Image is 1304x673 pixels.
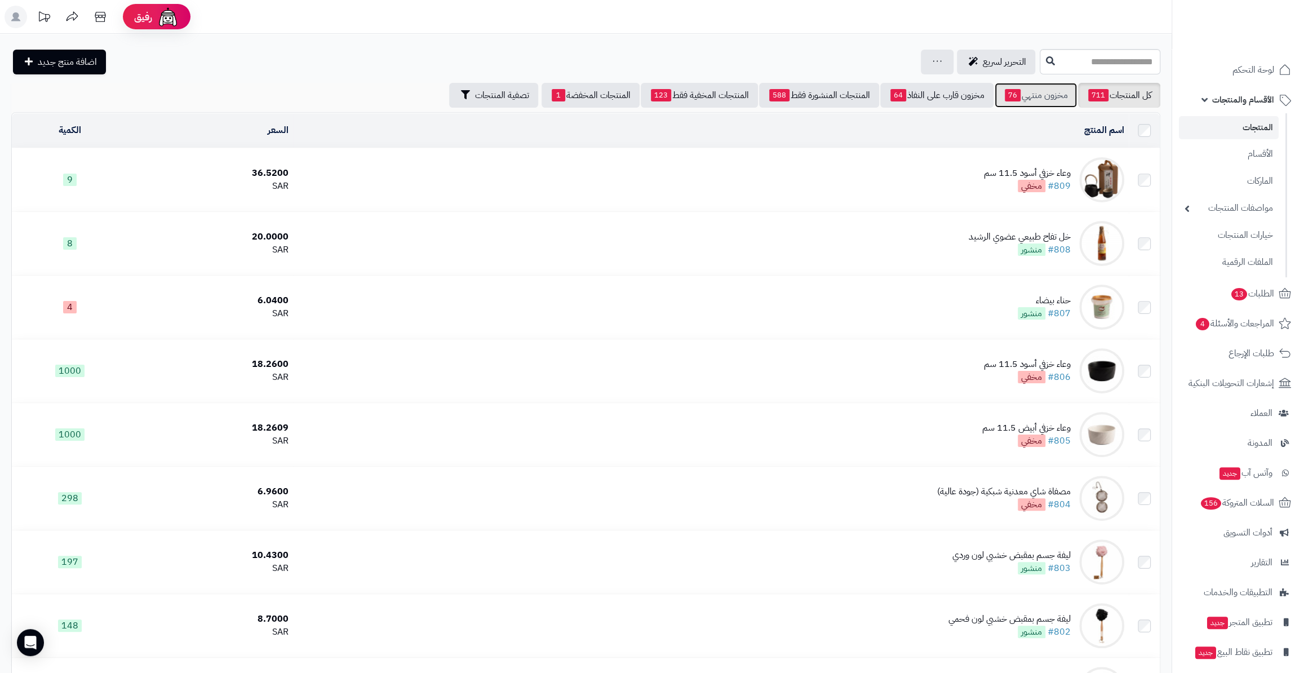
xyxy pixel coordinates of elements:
a: #803 [1048,561,1071,575]
a: كل المنتجات711 [1078,83,1160,108]
img: ai-face.png [157,6,179,28]
span: السلات المتروكة [1200,495,1274,511]
span: 64 [890,89,906,101]
a: #802 [1048,625,1071,639]
span: منشور [1018,307,1045,320]
span: طلبات الإرجاع [1228,346,1274,361]
span: 1 [552,89,565,101]
span: 298 [58,492,82,504]
a: التحرير لسريع [957,50,1035,74]
span: تطبيق المتجر [1206,614,1272,630]
a: أدوات التسويق [1179,519,1297,546]
div: 6.9600 [132,485,289,498]
span: وآتس آب [1218,465,1272,481]
a: #809 [1048,179,1071,193]
a: المنتجات المخفية فقط123 [641,83,758,108]
div: ليفة جسم بمقبض خشبي لون وردي [952,549,1071,562]
span: منشور [1018,243,1045,256]
a: المدونة [1179,430,1297,457]
div: مصفاة شاي معدنية شبكية (جودة عالية) [937,485,1071,498]
span: رفيق [134,10,152,24]
img: وعاء خزفي أسود 11.5 سم [1079,157,1124,202]
a: الكمية [59,123,81,137]
a: تطبيق المتجرجديد [1179,609,1297,636]
a: إشعارات التحويلات البنكية [1179,370,1297,397]
a: مخزون قارب على النفاذ64 [880,83,993,108]
span: 711 [1088,89,1108,101]
span: مخفي [1018,371,1045,383]
img: وعاء خزفي أسود 11.5 سم [1079,348,1124,393]
a: تحديثات المنصة [30,6,58,31]
a: تطبيق نقاط البيعجديد [1179,639,1297,666]
a: المنتجات المخفضة1 [542,83,640,108]
span: 8 [63,237,77,250]
span: مخفي [1018,498,1045,511]
a: مخزون منتهي76 [995,83,1077,108]
span: العملاء [1250,405,1272,421]
img: حناء بيضاء [1079,285,1124,330]
a: اسم المنتج [1084,123,1124,137]
div: 36.5200 [132,167,289,180]
button: تصفية المنتجات [449,83,538,108]
img: ليفة جسم بمقبض خشبي لون فحمي [1079,603,1124,648]
div: وعاء خزفي أبيض 11.5 سم [982,422,1071,435]
span: 123 [651,89,671,101]
span: تطبيق نقاط البيع [1194,644,1272,660]
div: وعاء خزفي أسود 11.5 سم [984,358,1071,371]
span: جديد [1219,467,1240,480]
a: العملاء [1179,400,1297,427]
span: 4 [63,301,77,313]
div: SAR [132,435,289,448]
div: ليفة جسم بمقبض خشبي لون فحمي [948,613,1071,626]
div: SAR [132,626,289,639]
a: #804 [1048,498,1071,511]
div: خل تفاح طبيعي عضوي الرشيد [969,231,1071,243]
div: 20.0000 [132,231,289,243]
span: لوحة التحكم [1232,62,1274,78]
div: وعاء خزفي أسود 11.5 سم [984,167,1071,180]
span: 1000 [55,428,85,441]
span: جديد [1195,647,1216,659]
span: 588 [769,89,790,101]
span: منشور [1018,626,1045,638]
a: الطلبات13 [1179,280,1297,307]
img: مصفاة شاي معدنية شبكية (جودة عالية) [1079,476,1124,521]
div: SAR [132,371,289,384]
a: المراجعات والأسئلة4 [1179,310,1297,337]
span: منشور [1018,562,1045,574]
span: 4 [1196,318,1209,330]
span: التحرير لسريع [983,55,1026,69]
img: ليفة جسم بمقبض خشبي لون وردي [1079,539,1124,585]
div: Open Intercom Messenger [17,629,44,656]
span: المراجعات والأسئلة [1195,316,1274,331]
a: اضافة منتج جديد [13,50,106,74]
a: الملفات الرقمية [1179,250,1279,274]
span: التطبيقات والخدمات [1204,585,1272,600]
a: المنتجات المنشورة فقط588 [759,83,879,108]
span: الطلبات [1230,286,1274,302]
a: المنتجات [1179,116,1279,139]
div: 8.7000 [132,613,289,626]
span: مخفي [1018,435,1045,447]
a: #805 [1048,434,1071,448]
a: طلبات الإرجاع [1179,340,1297,367]
span: اضافة منتج جديد [38,55,97,69]
span: التقارير [1251,555,1272,570]
div: حناء بيضاء [1018,294,1071,307]
a: وآتس آبجديد [1179,459,1297,486]
span: 148 [58,619,82,632]
div: 18.2600 [132,358,289,371]
span: 156 [1201,497,1221,510]
div: SAR [132,562,289,575]
span: المدونة [1248,435,1272,451]
span: مخفي [1018,180,1045,192]
a: السلات المتروكة156 [1179,489,1297,516]
span: 1000 [55,365,85,377]
span: جديد [1207,617,1228,629]
span: إشعارات التحويلات البنكية [1188,375,1274,391]
a: #807 [1048,307,1071,320]
a: خيارات المنتجات [1179,223,1279,247]
span: تصفية المنتجات [475,88,529,102]
img: خل تفاح طبيعي عضوي الرشيد [1079,221,1124,266]
span: 9 [63,174,77,186]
